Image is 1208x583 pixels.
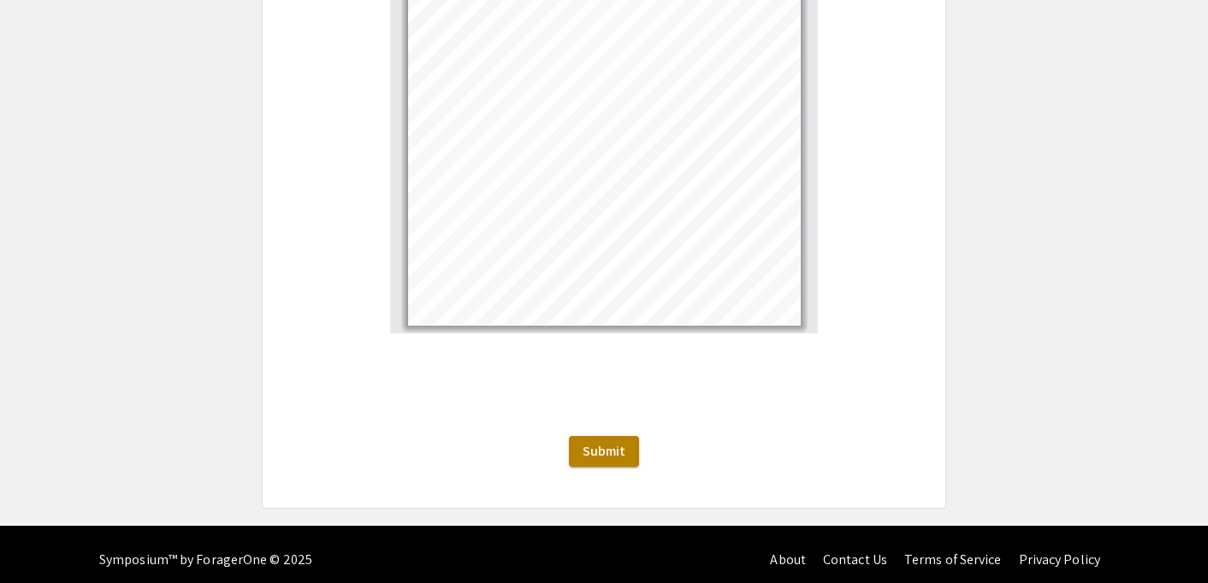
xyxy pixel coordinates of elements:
span: Submit [583,442,625,460]
a: About [770,551,806,568]
iframe: Chat [13,506,73,570]
button: Submit [569,436,639,467]
a: Terms of Service [904,551,1002,568]
a: Contact Us [823,551,887,568]
a: Privacy Policy [1019,551,1100,568]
